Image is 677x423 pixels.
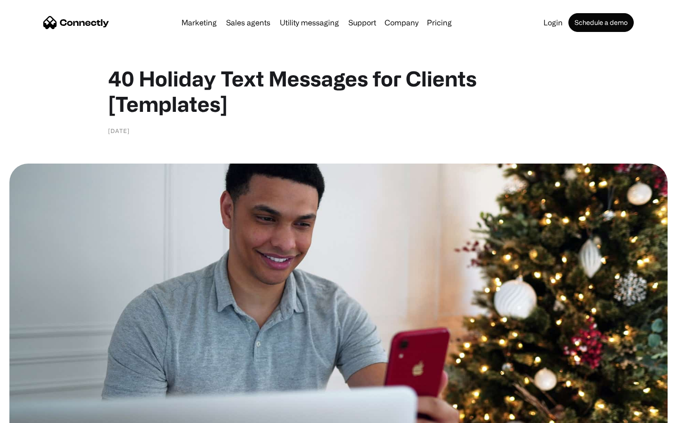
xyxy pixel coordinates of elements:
a: Support [345,19,380,26]
div: [DATE] [108,126,130,135]
h1: 40 Holiday Text Messages for Clients [Templates] [108,66,569,117]
div: Company [385,16,418,29]
aside: Language selected: English [9,407,56,420]
a: Marketing [178,19,220,26]
a: Login [540,19,567,26]
a: Utility messaging [276,19,343,26]
a: Schedule a demo [568,13,634,32]
ul: Language list [19,407,56,420]
a: Pricing [423,19,456,26]
a: Sales agents [222,19,274,26]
